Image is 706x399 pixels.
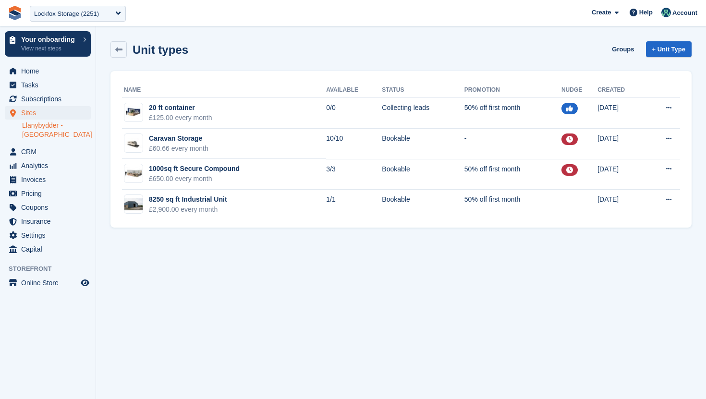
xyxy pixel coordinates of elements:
[124,106,143,120] img: 20.jpg
[5,159,91,172] a: menu
[464,129,561,159] td: -
[326,159,382,190] td: 3/3
[5,215,91,228] a: menu
[149,103,212,113] div: 20 ft container
[326,83,382,98] th: Available
[149,205,227,215] div: £2,900.00 every month
[5,31,91,57] a: Your onboarding View next steps
[597,98,645,129] td: [DATE]
[592,8,611,17] span: Create
[21,145,79,158] span: CRM
[21,229,79,242] span: Settings
[5,106,91,120] a: menu
[464,190,561,220] td: 50% off first month
[608,41,638,57] a: Groups
[5,92,91,106] a: menu
[149,194,227,205] div: 8250 sq ft Industrial Unit
[597,159,645,190] td: [DATE]
[661,8,671,17] img: Jennifer Ofodile
[8,6,22,20] img: stora-icon-8386f47178a22dfd0bd8f6a31ec36ba5ce8667c1dd55bd0f319d3a0aa187defe.svg
[21,78,79,92] span: Tasks
[464,83,561,98] th: Promotion
[382,129,464,159] td: Bookable
[5,229,91,242] a: menu
[5,78,91,92] a: menu
[124,138,143,148] img: Caravan%20-%20R.jpg
[21,159,79,172] span: Analytics
[21,36,78,43] p: Your onboarding
[326,190,382,220] td: 1/1
[382,190,464,220] td: Bookable
[21,242,79,256] span: Capital
[382,83,464,98] th: Status
[149,133,208,144] div: Caravan Storage
[5,145,91,158] a: menu
[326,129,382,159] td: 10/10
[5,173,91,186] a: menu
[149,174,240,184] div: £650.00 every month
[597,129,645,159] td: [DATE]
[382,98,464,129] td: Collecting leads
[21,44,78,53] p: View next steps
[5,201,91,214] a: menu
[149,113,212,123] div: £125.00 every month
[34,9,99,19] div: Lockfox Storage (2251)
[9,264,96,274] span: Storefront
[79,277,91,289] a: Preview store
[21,201,79,214] span: Coupons
[21,92,79,106] span: Subscriptions
[22,121,91,139] a: Llanybydder - [GEOGRAPHIC_DATA]
[672,8,697,18] span: Account
[597,83,645,98] th: Created
[21,106,79,120] span: Sites
[149,164,240,174] div: 1000sq ft Secure Compound
[5,242,91,256] a: menu
[124,167,143,181] img: 1000-sqft-unit.jpg
[561,83,597,98] th: Nudge
[21,215,79,228] span: Insurance
[21,173,79,186] span: Invoices
[597,190,645,220] td: [DATE]
[21,276,79,290] span: Online Store
[21,64,79,78] span: Home
[464,159,561,190] td: 50% off first month
[122,83,326,98] th: Name
[639,8,653,17] span: Help
[149,144,208,154] div: £60.66 every month
[646,41,692,57] a: + Unit Type
[382,159,464,190] td: Bookable
[464,98,561,129] td: 50% off first month
[5,276,91,290] a: menu
[124,198,143,210] img: DSC02433.JPG
[5,64,91,78] a: menu
[21,187,79,200] span: Pricing
[326,98,382,129] td: 0/0
[133,43,188,56] h2: Unit types
[5,187,91,200] a: menu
